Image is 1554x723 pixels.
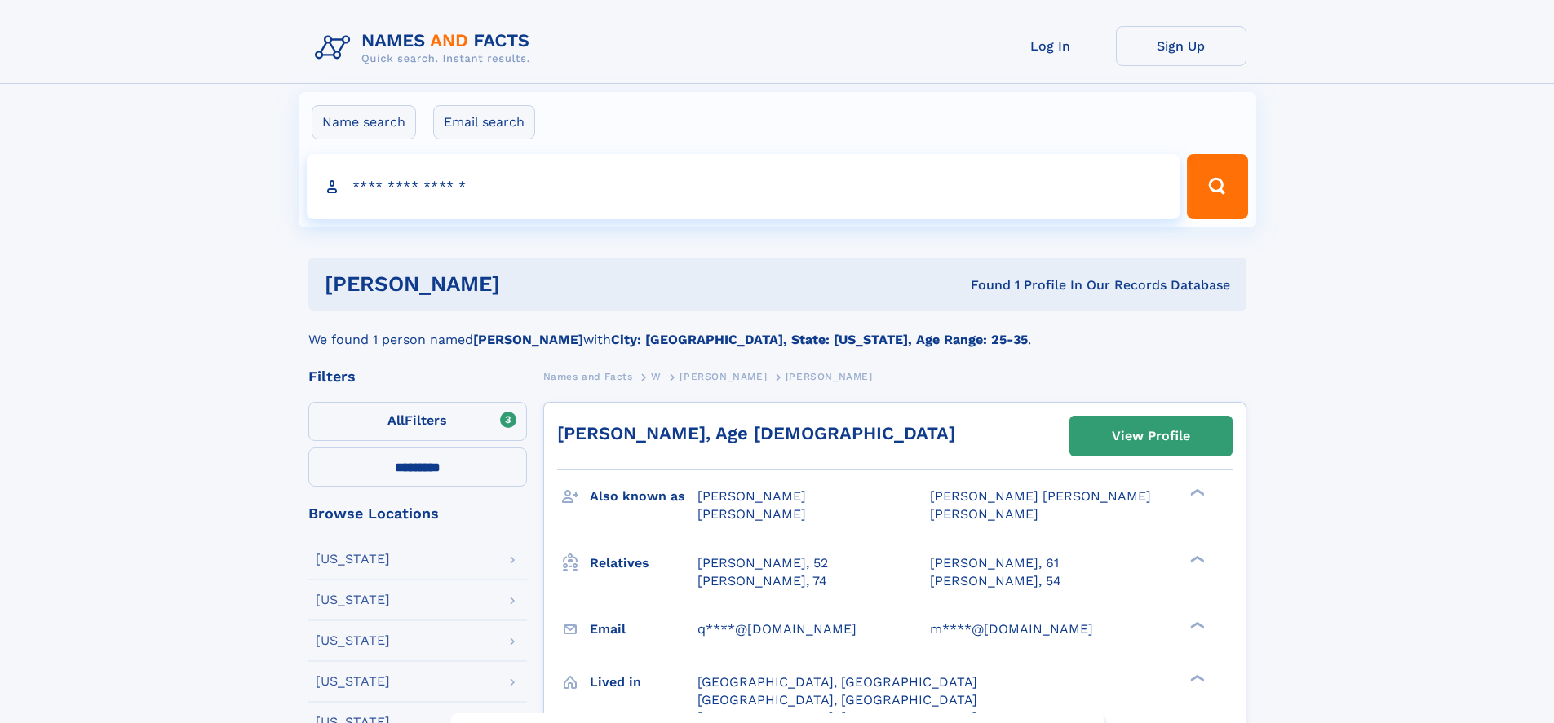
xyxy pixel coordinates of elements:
[316,675,390,688] div: [US_STATE]
[680,371,767,382] span: [PERSON_NAME]
[590,615,697,643] h3: Email
[590,549,697,577] h3: Relatives
[316,593,390,606] div: [US_STATE]
[590,483,697,510] h3: Also known as
[930,506,1038,522] span: [PERSON_NAME]
[985,26,1116,66] a: Log In
[697,506,806,522] span: [PERSON_NAME]
[697,554,828,572] a: [PERSON_NAME], 52
[697,692,977,708] span: [GEOGRAPHIC_DATA], [GEOGRAPHIC_DATA]
[1187,154,1247,219] button: Search Button
[325,274,736,294] h1: [PERSON_NAME]
[786,371,873,382] span: [PERSON_NAME]
[308,369,527,384] div: Filters
[316,553,390,566] div: [US_STATE]
[308,402,527,441] label: Filters
[543,366,633,386] a: Names and Facts
[930,572,1061,590] a: [PERSON_NAME], 54
[1186,672,1206,683] div: ❯
[697,674,977,690] span: [GEOGRAPHIC_DATA], [GEOGRAPHIC_DATA]
[1070,417,1232,456] a: View Profile
[697,572,827,590] a: [PERSON_NAME], 74
[930,488,1151,504] span: [PERSON_NAME] [PERSON_NAME]
[307,154,1180,219] input: search input
[680,366,767,386] a: [PERSON_NAME]
[930,554,1059,572] a: [PERSON_NAME], 61
[433,105,535,139] label: Email search
[316,634,390,647] div: [US_STATE]
[697,488,806,504] span: [PERSON_NAME]
[308,311,1246,350] div: We found 1 person named with .
[1112,417,1190,455] div: View Profile
[651,371,662,382] span: W
[557,423,955,443] a: [PERSON_NAME], Age [DEMOGRAPHIC_DATA]
[308,26,543,70] img: Logo Names and Facts
[312,105,416,139] label: Name search
[1186,487,1206,498] div: ❯
[387,412,405,428] span: All
[308,506,527,521] div: Browse Locations
[1186,553,1206,564] div: ❯
[651,366,662,386] a: W
[611,332,1028,347] b: City: [GEOGRAPHIC_DATA], State: [US_STATE], Age Range: 25-35
[735,276,1230,294] div: Found 1 Profile In Our Records Database
[1116,26,1246,66] a: Sign Up
[473,332,583,347] b: [PERSON_NAME]
[1186,619,1206,630] div: ❯
[590,668,697,696] h3: Lived in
